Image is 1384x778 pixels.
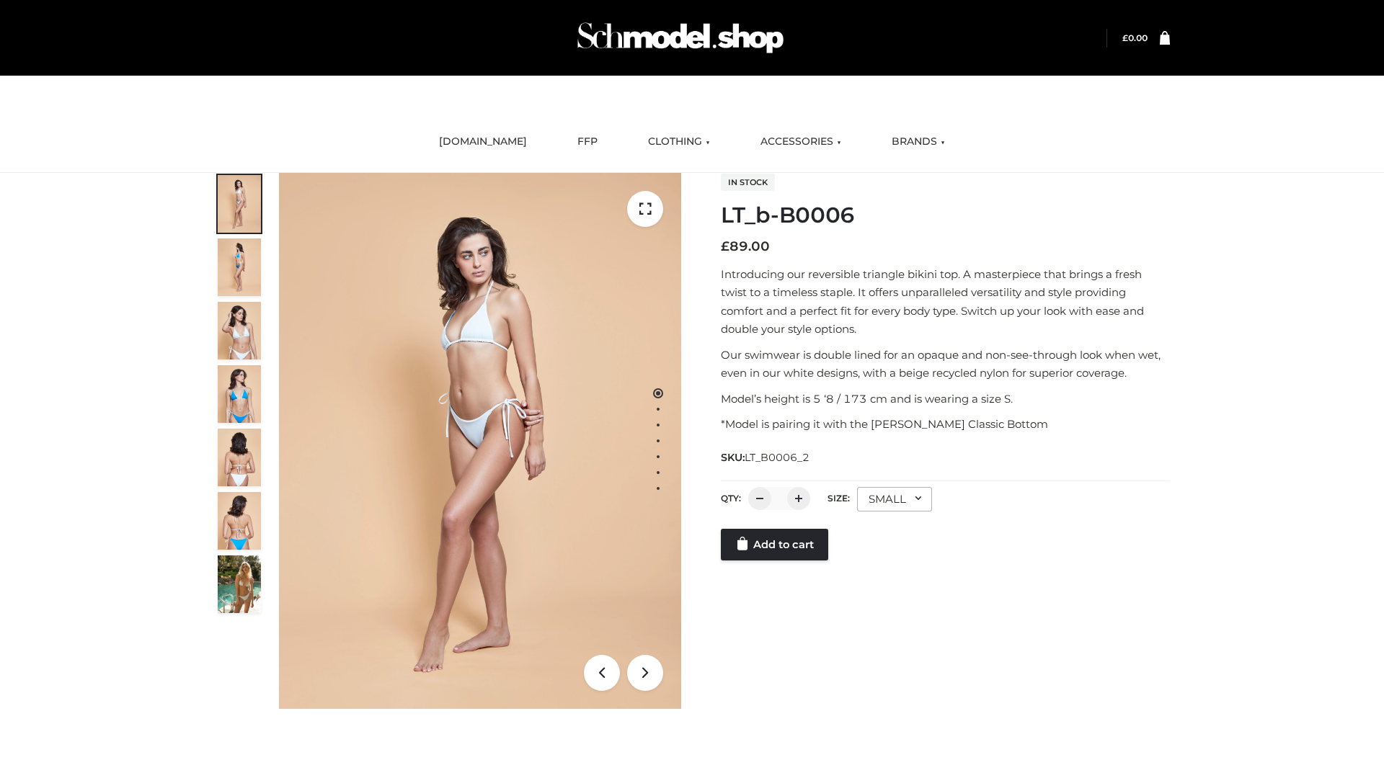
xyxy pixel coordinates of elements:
[745,451,809,464] span: LT_B0006_2
[218,302,261,359] img: ArielClassicBikiniTop_CloudNine_AzureSky_OW114ECO_3-scaled.jpg
[857,487,932,511] div: SMALL
[881,126,956,158] a: BRANDS
[572,9,789,66] img: Schmodel Admin 964
[721,238,770,254] bdi: 89.00
[218,175,261,233] img: ArielClassicBikiniTop_CloudNine_AzureSky_OW114ECO_1-scaled.jpg
[218,238,261,296] img: ArielClassicBikiniTop_CloudNine_AzureSky_OW114ECO_2-scaled.jpg
[218,492,261,550] img: ArielClassicBikiniTop_CloudNine_AzureSky_OW114ECO_8-scaled.jpg
[750,126,852,158] a: ACCESSORIES
[828,493,850,504] label: Size:
[721,493,741,504] label: QTY:
[1122,32,1148,43] a: £0.00
[218,555,261,613] img: Arieltop_CloudNine_AzureSky2.jpg
[721,202,1170,228] h1: LT_b-B0006
[1122,32,1148,43] bdi: 0.00
[1122,32,1128,43] span: £
[637,126,721,158] a: CLOTHING
[428,126,538,158] a: [DOMAIN_NAME]
[721,174,775,191] span: In stock
[721,390,1170,408] p: Model’s height is 5 ‘8 / 173 cm and is wearing a size S.
[721,449,811,466] span: SKU:
[721,346,1170,383] p: Our swimwear is double lined for an opaque and non-see-through look when wet, even in our white d...
[721,238,729,254] span: £
[721,415,1170,434] p: *Model is pairing it with the [PERSON_NAME] Classic Bottom
[567,126,608,158] a: FFP
[218,365,261,423] img: ArielClassicBikiniTop_CloudNine_AzureSky_OW114ECO_4-scaled.jpg
[721,529,828,560] a: Add to cart
[721,265,1170,339] p: Introducing our reversible triangle bikini top. A masterpiece that brings a fresh twist to a time...
[218,429,261,486] img: ArielClassicBikiniTop_CloudNine_AzureSky_OW114ECO_7-scaled.jpg
[279,173,681,709] img: LT_b-B0006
